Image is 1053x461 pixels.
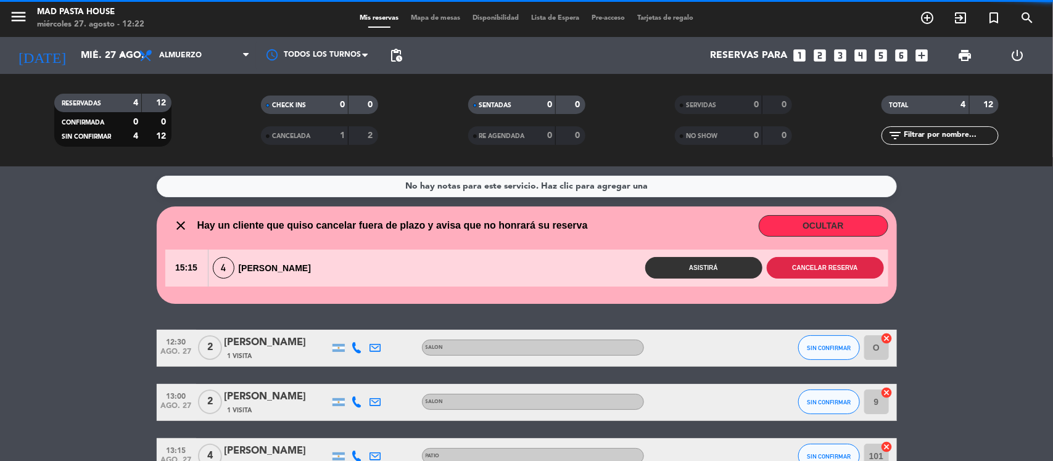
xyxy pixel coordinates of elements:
div: No hay notas para este servicio. Haz clic para agregar una [405,179,648,194]
i: looks_3 [833,47,849,63]
strong: 1 [340,131,345,140]
i: add_circle_outline [920,10,935,25]
i: looks_4 [853,47,869,63]
strong: 0 [782,131,789,140]
strong: 0 [575,131,582,140]
i: [DATE] [9,42,75,69]
span: RESERVADAS [62,100,101,107]
span: SALON [426,399,444,404]
strong: 0 [754,100,759,109]
span: pending_actions [389,48,403,63]
span: Mis reservas [353,15,405,22]
div: [PERSON_NAME] [225,443,329,459]
span: 2 [198,390,222,414]
div: [PERSON_NAME] [209,257,322,279]
strong: 0 [575,100,582,109]
span: SALON [426,345,444,350]
strong: 4 [133,132,138,141]
span: 1 Visita [228,351,252,361]
i: turned_in_not [986,10,1001,25]
i: exit_to_app [953,10,968,25]
span: 13:00 [161,388,192,402]
i: add_box [914,47,930,63]
strong: 12 [156,132,168,141]
strong: 0 [340,100,345,109]
strong: 12 [984,100,996,109]
span: 12:30 [161,334,192,348]
i: search [1020,10,1034,25]
strong: 2 [368,131,376,140]
span: SIN CONFIRMAR [807,453,851,460]
span: CHECK INS [272,102,306,108]
span: PATIO [426,454,440,459]
button: SIN CONFIRMAR [798,390,860,414]
span: Almuerzo [159,51,202,60]
span: SIN CONFIRMAR [807,399,851,406]
span: Lista de Espera [525,15,585,22]
strong: 0 [133,118,138,126]
button: Cancelar reserva [767,257,884,279]
span: print [957,48,972,63]
i: looks_6 [894,47,910,63]
span: Reservas para [711,50,788,62]
span: 4 [213,257,234,279]
strong: 12 [156,99,168,107]
i: looks_5 [873,47,890,63]
span: CONFIRMADA [62,120,104,126]
span: Disponibilidad [466,15,525,22]
div: [PERSON_NAME] [225,389,329,405]
span: 13:15 [161,443,192,457]
span: SENTADAS [479,102,512,108]
div: Mad Pasta House [37,6,144,18]
button: Asistirá [645,257,762,279]
i: arrow_drop_down [115,48,130,63]
i: menu [9,7,28,26]
i: filter_list [888,128,902,143]
i: power_settings_new [1010,48,1025,63]
span: ago. 27 [161,348,192,362]
strong: 4 [961,100,966,109]
span: TOTAL [889,102,908,108]
span: 2 [198,335,222,360]
i: looks_two [812,47,828,63]
strong: 0 [547,100,552,109]
span: ago. 27 [161,402,192,416]
span: 15:15 [165,250,208,287]
span: SERVIDAS [686,102,716,108]
span: NO SHOW [686,133,717,139]
span: Hay un cliente que quiso cancelar fuera de plazo y avisa que no honrará su reserva [197,218,588,234]
strong: 0 [547,131,552,140]
span: Tarjetas de regalo [631,15,700,22]
i: cancel [881,332,893,345]
button: SIN CONFIRMAR [798,335,860,360]
span: Pre-acceso [585,15,631,22]
strong: 0 [782,100,789,109]
div: LOG OUT [991,37,1044,74]
i: cancel [881,386,893,399]
i: looks_one [792,47,808,63]
span: RE AGENDADA [479,133,525,139]
div: miércoles 27. agosto - 12:22 [37,18,144,31]
i: close [174,218,189,233]
i: cancel [881,441,893,453]
input: Filtrar por nombre... [902,129,998,142]
span: CANCELADA [272,133,310,139]
span: Mapa de mesas [405,15,466,22]
strong: 4 [133,99,138,107]
strong: 0 [161,118,168,126]
strong: 0 [754,131,759,140]
button: menu [9,7,28,30]
div: [PERSON_NAME] [225,335,329,351]
span: 1 Visita [228,406,252,415]
strong: 0 [368,100,376,109]
span: SIN CONFIRMAR [62,134,111,140]
span: SIN CONFIRMAR [807,345,851,351]
button: OCULTAR [759,215,888,237]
